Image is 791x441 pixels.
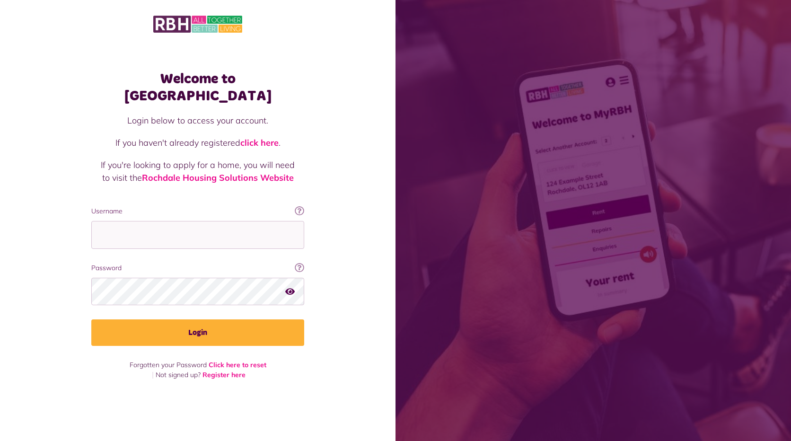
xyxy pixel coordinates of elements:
[101,114,295,127] p: Login below to access your account.
[142,172,294,183] a: Rochdale Housing Solutions Website
[101,136,295,149] p: If you haven't already registered .
[209,361,266,369] a: Click here to reset
[156,370,201,379] span: Not signed up?
[101,159,295,184] p: If you're looking to apply for a home, you will need to visit the
[91,206,304,216] label: Username
[240,137,279,148] a: click here
[130,361,207,369] span: Forgotten your Password
[202,370,246,379] a: Register here
[91,319,304,346] button: Login
[91,71,304,105] h1: Welcome to [GEOGRAPHIC_DATA]
[91,263,304,273] label: Password
[153,14,242,34] img: MyRBH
